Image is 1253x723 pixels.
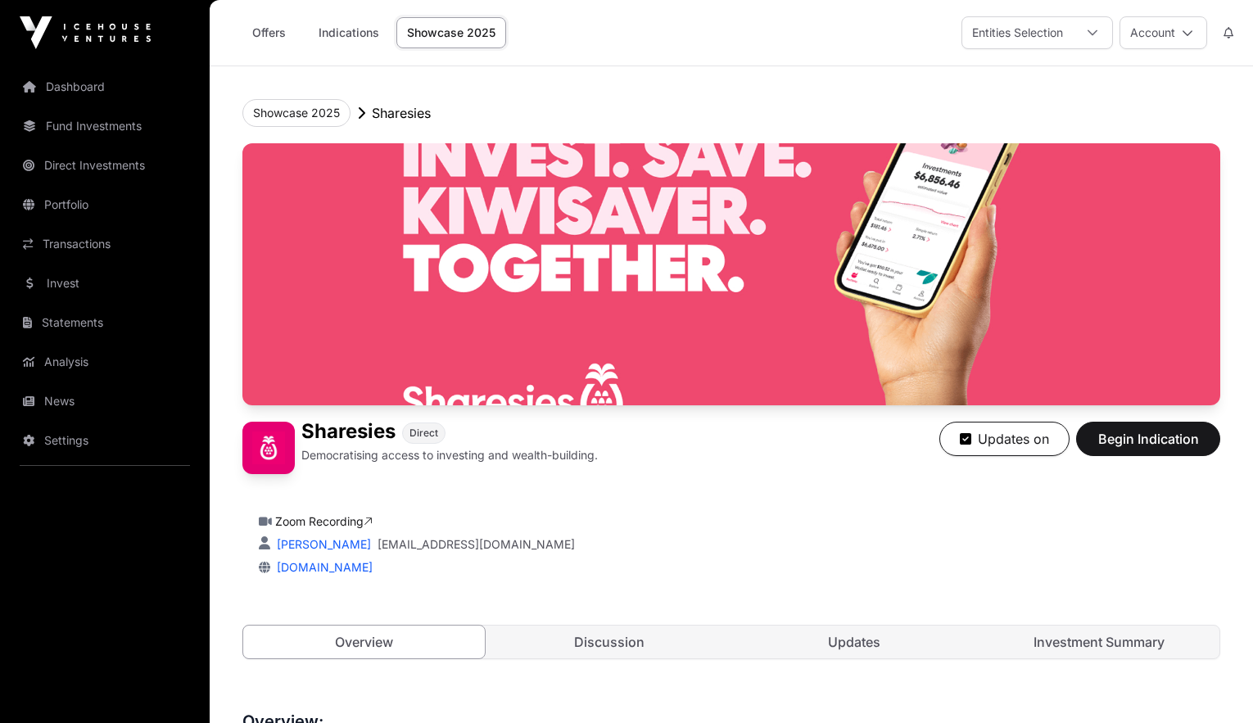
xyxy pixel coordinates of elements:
a: Settings [13,423,197,459]
a: Invest [13,265,197,301]
p: Democratising access to investing and wealth-building. [301,447,598,463]
img: Sharesies [242,422,295,474]
div: Entities Selection [962,17,1073,48]
h1: Sharesies [301,422,396,444]
a: [DOMAIN_NAME] [270,560,373,574]
a: Overview [242,625,486,659]
img: Icehouse Ventures Logo [20,16,151,49]
a: Showcase 2025 [396,17,506,48]
span: Direct [409,427,438,440]
a: Zoom Recording [275,514,373,528]
a: Portfolio [13,187,197,223]
a: Discussion [488,626,730,658]
a: News [13,383,197,419]
a: Begin Indication [1076,438,1220,454]
button: Begin Indication [1076,422,1220,456]
p: Sharesies [372,103,431,123]
a: Indications [308,17,390,48]
a: Updates [733,626,975,658]
img: Sharesies [242,143,1220,405]
button: Showcase 2025 [242,99,351,127]
a: Offers [236,17,301,48]
a: [PERSON_NAME] [274,537,371,551]
a: Statements [13,305,197,341]
a: Direct Investments [13,147,197,183]
a: Investment Summary [978,626,1219,658]
button: Account [1120,16,1207,49]
a: Analysis [13,344,197,380]
a: Dashboard [13,69,197,105]
a: Fund Investments [13,108,197,144]
span: Begin Indication [1097,429,1200,449]
a: [EMAIL_ADDRESS][DOMAIN_NAME] [378,536,575,553]
button: Updates on [939,422,1070,456]
nav: Tabs [243,626,1219,658]
a: Transactions [13,226,197,262]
